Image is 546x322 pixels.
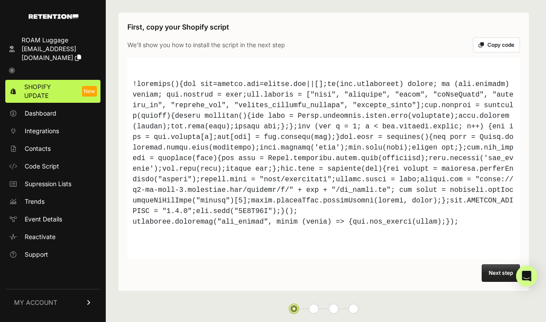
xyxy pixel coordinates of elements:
[133,79,515,227] div: !loremips(){dol sit=ametco.adi=elitse.doe||[];te(inc.utlaboreet) dolore; ma (ali.enimadm) veniam;...
[25,215,62,224] span: Event Details
[127,22,520,32] h3: First, copy your Shopify script
[127,41,285,49] p: We'll show you how to install the script in the next step
[25,127,59,135] span: Integrations
[5,142,100,156] a: Contacts
[14,298,57,307] span: MY ACCOUNT
[5,33,100,65] a: ROAM Luggage [EMAIL_ADDRESS][DOMAIN_NAME]
[29,14,78,19] img: Retention.com
[482,264,520,282] button: Next step
[5,106,100,120] a: Dashboard
[25,250,48,259] span: Support
[5,177,100,191] a: Supression Lists
[25,162,59,171] span: Code Script
[5,212,100,226] a: Event Details
[5,195,100,209] a: Trends
[5,124,100,138] a: Integrations
[5,159,100,173] a: Code Script
[25,109,56,118] span: Dashboard
[516,266,537,287] div: Open Intercom Messenger
[25,180,71,188] span: Supression Lists
[24,82,75,100] span: Shopify Update
[22,36,97,45] div: ROAM Luggage
[22,45,76,61] span: [EMAIL_ADDRESS][DOMAIN_NAME]
[473,37,520,52] button: Copy code
[5,230,100,244] a: Reactivate
[25,232,56,241] span: Reactivate
[5,247,100,262] a: Support
[5,80,100,103] a: Shopify Update New
[25,197,45,206] span: Trends
[25,144,51,153] span: Contacts
[82,86,97,97] span: New
[5,289,100,316] a: MY ACCOUNT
